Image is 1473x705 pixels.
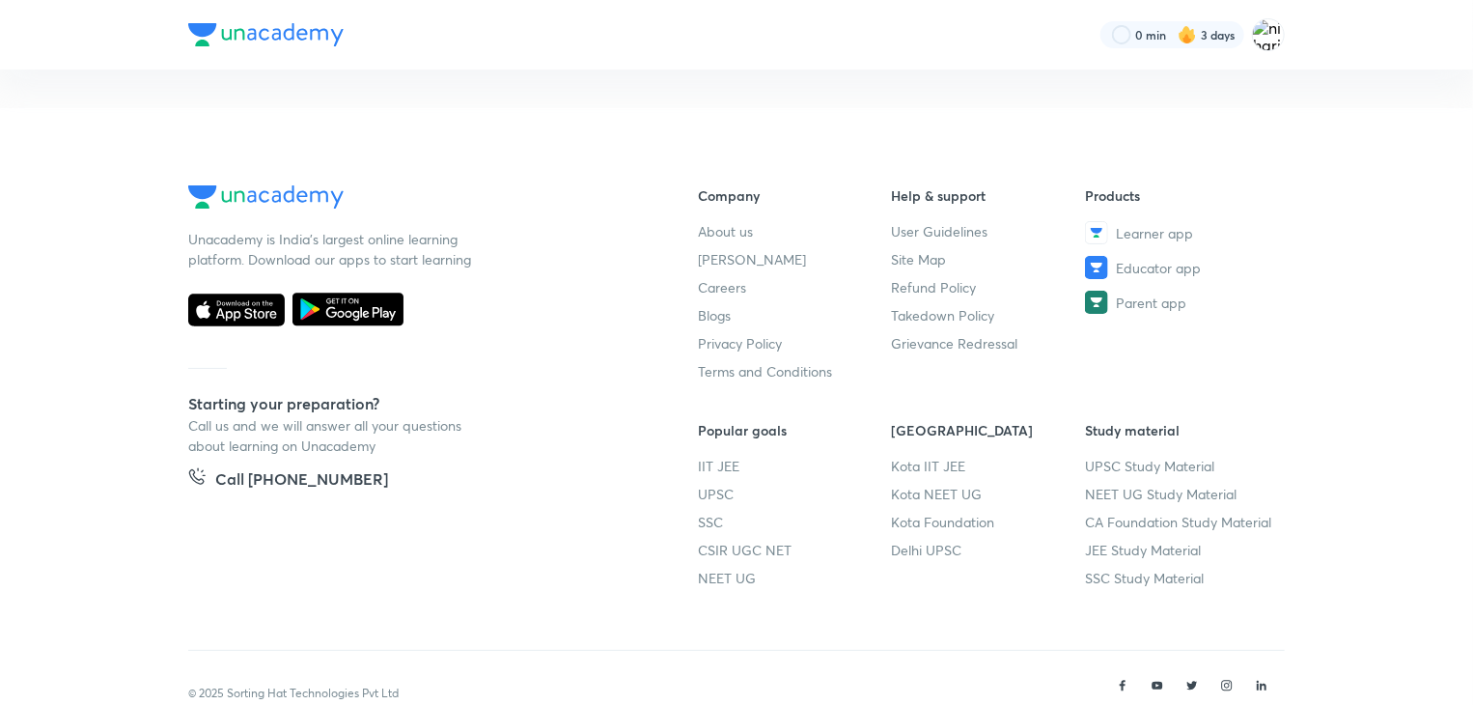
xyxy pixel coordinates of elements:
a: SSC [698,512,892,532]
a: Careers [698,277,892,297]
h5: Starting your preparation? [188,392,636,415]
a: Kota NEET UG [892,484,1086,504]
a: Refund Policy [892,277,1086,297]
img: Company Logo [188,185,344,209]
a: JEE Study Material [1085,540,1279,560]
img: niharika rao [1252,18,1285,51]
img: Company Logo [188,23,344,46]
a: Call [PHONE_NUMBER] [188,467,388,494]
span: Parent app [1116,293,1186,313]
a: About us [698,221,892,241]
a: Privacy Policy [698,333,892,353]
a: CSIR UGC NET [698,540,892,560]
span: Learner app [1116,223,1193,243]
a: Kota IIT JEE [892,456,1086,476]
a: Blogs [698,305,892,325]
h5: Call [PHONE_NUMBER] [215,467,388,494]
a: NEET UG Study Material [1085,484,1279,504]
a: SSC Study Material [1085,568,1279,588]
h6: Products [1085,185,1279,206]
img: Educator app [1085,256,1108,279]
h6: [GEOGRAPHIC_DATA] [892,420,1086,440]
a: Terms and Conditions [698,361,892,381]
p: Call us and we will answer all your questions about learning on Unacademy [188,415,478,456]
a: Kota Foundation [892,512,1086,532]
a: NEET UG [698,568,892,588]
h6: Company [698,185,892,206]
h6: Popular goals [698,420,892,440]
a: Takedown Policy [892,305,1086,325]
a: Parent app [1085,291,1279,314]
img: Parent app [1085,291,1108,314]
a: Educator app [1085,256,1279,279]
p: Unacademy is India’s largest online learning platform. Download our apps to start learning [188,229,478,269]
a: Company Logo [188,185,636,213]
a: Learner app [1085,221,1279,244]
p: © 2025 Sorting Hat Technologies Pvt Ltd [188,685,399,702]
h6: Study material [1085,420,1279,440]
a: UPSC Study Material [1085,456,1279,476]
a: Delhi UPSC [892,540,1086,560]
img: Learner app [1085,221,1108,244]
img: streak [1178,25,1197,44]
span: Careers [698,277,746,297]
a: IIT JEE [698,456,892,476]
a: [PERSON_NAME] [698,249,892,269]
h6: Help & support [892,185,1086,206]
a: CA Foundation Study Material [1085,512,1279,532]
a: Site Map [892,249,1086,269]
a: User Guidelines [892,221,1086,241]
a: UPSC [698,484,892,504]
a: Grievance Redressal [892,333,1086,353]
span: Educator app [1116,258,1201,278]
